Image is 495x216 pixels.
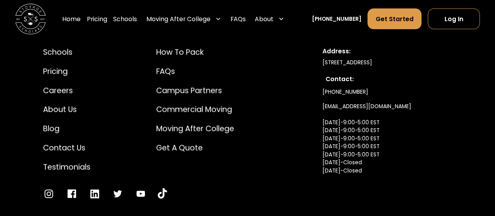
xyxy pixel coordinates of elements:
a: Pricing [87,9,107,30]
a: How to Pack [156,47,234,58]
a: home [15,4,46,34]
div: Moving After College [146,15,211,24]
a: Testimonials [43,162,90,173]
a: FAQs [230,9,246,30]
a: Go to LinkedIn [89,188,100,200]
div: Contact: [325,74,449,83]
a: Contact Us [43,142,90,154]
div: About [255,15,274,24]
a: [PHONE_NUMBER] [322,85,368,100]
a: Go to Facebook [66,188,77,200]
div: [STREET_ADDRESS] [322,59,452,67]
a: Schools [113,9,137,30]
a: About Us [43,104,90,115]
a: Blog [43,123,90,134]
a: FAQs [156,66,234,77]
div: About [252,9,287,30]
a: [PHONE_NUMBER] [312,15,362,24]
a: Commercial Moving [156,104,234,115]
a: Pricing [43,66,90,77]
a: Moving After College [156,123,234,134]
div: Address: [322,47,452,56]
a: Schools [43,47,90,58]
a: Get Started [367,9,421,29]
img: Storage Scholars main logo [15,4,46,34]
a: [EMAIL_ADDRESS][DOMAIN_NAME][DATE]-9:00-5:00 EST[DATE]-9:00-5:00 EST[DATE]-9:00-5:00 EST[DATE]-9:... [322,100,411,194]
a: Log In [428,9,480,29]
a: Home [62,9,81,30]
a: Campus Partners [156,85,234,96]
a: Go to YouTube [158,188,167,200]
a: Get a Quote [156,142,234,154]
a: Go to Twitter [112,188,123,200]
div: Moving After College [143,9,224,30]
a: Go to Instagram [43,188,54,200]
a: Careers [43,85,90,96]
a: Go to YouTube [135,188,146,200]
